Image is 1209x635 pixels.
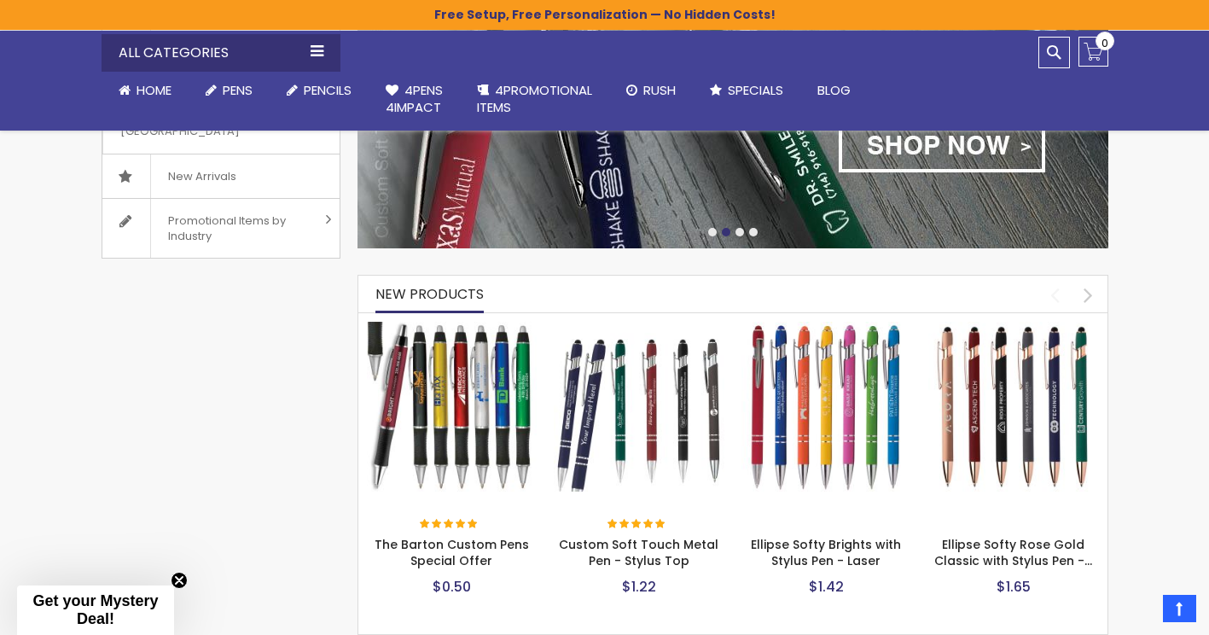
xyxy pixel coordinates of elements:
[1163,595,1196,622] a: Top
[741,322,912,492] img: Ellipse Softy Brights with Stylus Pen - Laser
[817,81,851,99] span: Blog
[304,81,352,99] span: Pencils
[559,536,718,569] a: Custom Soft Touch Metal Pen - Stylus Top
[189,72,270,109] a: Pens
[369,72,460,127] a: 4Pens4impact
[554,322,724,492] img: Custom Soft Touch Metal Pen - Stylus Top
[693,72,800,109] a: Specials
[386,81,443,116] span: 4Pens 4impact
[1073,280,1103,310] div: next
[367,322,538,492] img: The Barton Custom Pens Special Offer
[741,321,912,335] a: Ellipse Softy Brights with Stylus Pen - Laser
[477,81,592,116] span: 4PROMOTIONAL ITEMS
[150,154,253,199] span: New Arrivals
[1040,280,1070,310] div: prev
[367,321,538,335] a: The Barton Custom Pens Special Offer
[150,199,319,258] span: Promotional Items by Industry
[102,199,340,258] a: Promotional Items by Industry
[433,577,471,597] span: $0.50
[1078,37,1108,67] a: 0
[607,519,667,531] div: 100%
[800,72,868,109] a: Blog
[17,585,174,635] div: Get your Mystery Deal!Close teaser
[375,536,529,569] a: The Barton Custom Pens Special Offer
[934,536,1092,569] a: Ellipse Softy Rose Gold Classic with Stylus Pen -…
[809,577,844,597] span: $1.42
[609,72,693,109] a: Rush
[32,592,158,627] span: Get your Mystery Deal!
[643,81,676,99] span: Rush
[928,321,1099,335] a: Ellipse Softy Rose Gold Classic with Stylus Pen - Silver Laser
[420,519,480,531] div: 100%
[554,321,724,335] a: Custom Soft Touch Metal Pen - Stylus Top
[171,572,188,589] button: Close teaser
[102,72,189,109] a: Home
[137,81,171,99] span: Home
[270,72,369,109] a: Pencils
[928,322,1099,492] img: Ellipse Softy Rose Gold Classic with Stylus Pen - Silver Laser
[997,577,1031,597] span: $1.65
[102,34,340,72] div: All Categories
[751,536,901,569] a: Ellipse Softy Brights with Stylus Pen - Laser
[102,154,340,199] a: New Arrivals
[460,72,609,127] a: 4PROMOTIONALITEMS
[375,284,484,304] span: New Products
[728,81,783,99] span: Specials
[1101,35,1108,51] span: 0
[622,577,656,597] span: $1.22
[223,81,253,99] span: Pens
